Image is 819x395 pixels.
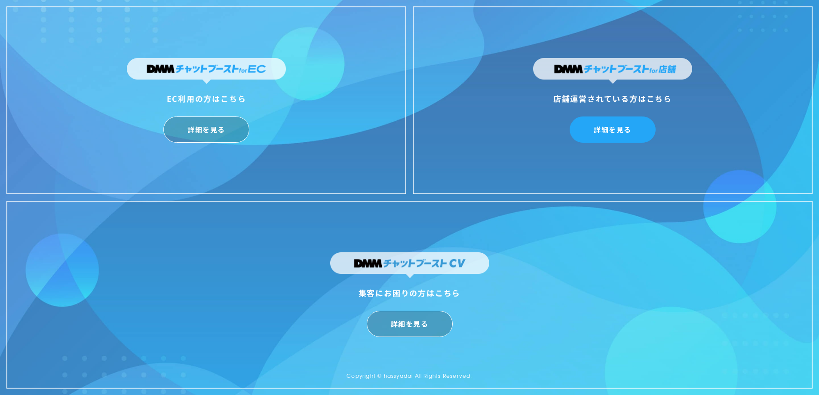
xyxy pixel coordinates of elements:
a: 詳細を見る [367,311,453,337]
a: 詳細を見る [163,116,249,143]
div: 集客にお困りの方はこちら [330,286,489,300]
small: Copyright © hassyadai All Rights Reserved. [347,372,472,380]
a: 詳細を見る [570,116,656,143]
img: DMMチャットブーストforEC [127,58,286,84]
img: DMMチャットブーストfor店舗 [533,58,692,84]
div: EC利用の方はこちら [127,92,286,105]
div: 店舗運営されている方はこちら [533,92,692,105]
img: DMMチャットブーストCV [330,252,489,278]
